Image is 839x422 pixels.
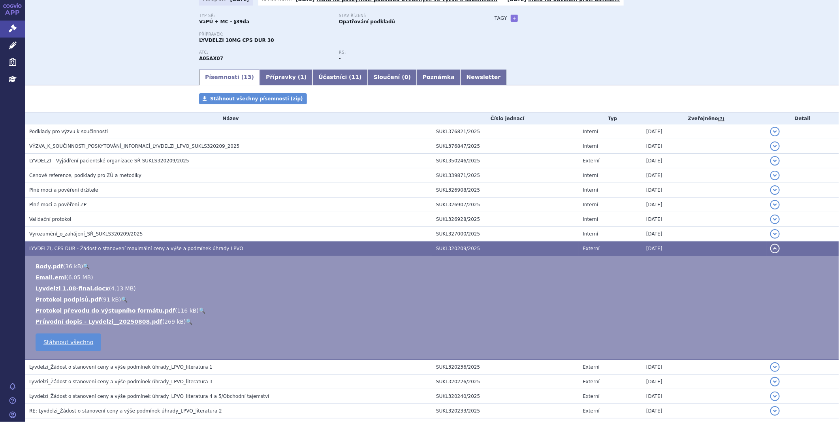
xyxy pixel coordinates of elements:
[583,217,598,222] span: Interní
[432,360,579,375] td: SUKL320236/2025
[29,173,141,178] span: Cenové reference, podklady pro ZÚ a metodiky
[432,139,579,154] td: SUKL376847/2025
[642,375,766,389] td: [DATE]
[36,274,66,281] a: Email.eml
[164,318,184,325] span: 269 kB
[770,215,780,224] button: detail
[432,404,579,418] td: SUKL320233/2025
[642,154,766,168] td: [DATE]
[642,241,766,256] td: [DATE]
[583,158,600,164] span: Externí
[36,262,831,270] li: ( )
[432,227,579,241] td: SUKL327000/2025
[339,19,395,24] strong: Opatřování podkladů
[642,212,766,227] td: [DATE]
[770,406,780,416] button: detail
[68,274,91,281] span: 6.05 MB
[432,389,579,404] td: SUKL320240/2025
[199,70,260,85] a: Písemnosti (13)
[36,318,831,326] li: ( )
[29,202,87,207] span: Plné moci a pověření ZP
[642,389,766,404] td: [DATE]
[583,231,598,237] span: Interní
[29,187,98,193] span: Plné moci a pověření držitele
[352,74,359,80] span: 11
[260,70,312,85] a: Přípravky (1)
[404,74,408,80] span: 0
[199,13,331,18] p: Typ SŘ:
[29,129,108,134] span: Podklady pro výzvu k součinnosti
[770,171,780,180] button: detail
[103,296,119,303] span: 91 kB
[36,333,101,351] a: Stáhnout všechno
[417,70,461,85] a: Poznámka
[339,13,471,18] p: Stav řízení:
[642,183,766,198] td: [DATE]
[111,285,134,292] span: 4.13 MB
[642,404,766,418] td: [DATE]
[36,296,831,303] li: ( )
[583,246,600,251] span: Externí
[583,379,600,384] span: Externí
[583,173,598,178] span: Interní
[29,217,71,222] span: Validační protokol
[642,168,766,183] td: [DATE]
[432,168,579,183] td: SUKL339871/2025
[29,158,189,164] span: LYVDELZI - Vyjádření pacientské organizace SŘ SUKLS320209/2025
[199,307,205,314] a: 🔍
[36,307,175,314] a: Protokol převodu do výstupního formátu.pdf
[770,229,780,239] button: detail
[199,19,249,24] strong: VaPÚ + MC - §39da
[432,154,579,168] td: SUKL350246/2025
[29,394,269,399] span: Lyvdelzi_Žádost o stanovení ceny a výše podmínek úhrady_LPVO_literatura 4 a 5/Obchodní tajemství
[583,408,600,414] span: Externí
[36,273,831,281] li: ( )
[25,113,432,124] th: Název
[312,70,367,85] a: Účastníci (11)
[432,113,579,124] th: Číslo jednací
[432,198,579,212] td: SUKL326907/2025
[29,143,239,149] span: VÝZVA_K_SOUČINNOSTI_POSKYTOVÁNÍ_INFORMACÍ_LYVDELZI_LPVO_SUKLS320209_2025
[770,377,780,386] button: detail
[770,127,780,136] button: detail
[65,263,81,269] span: 36 kB
[583,143,598,149] span: Interní
[36,307,831,315] li: ( )
[83,263,90,269] a: 🔍
[29,364,213,370] span: Lyvdelzi_Žádost o stanovení ceny a výše podmínek úhrady_LPVO_literatura 1
[583,202,598,207] span: Interní
[495,13,507,23] h3: Tagy
[770,392,780,401] button: detail
[642,113,766,124] th: Zveřejněno
[36,284,831,292] li: ( )
[199,93,307,104] a: Stáhnout všechny písemnosti (zip)
[461,70,507,85] a: Newsletter
[770,156,780,166] button: detail
[199,50,331,55] p: ATC:
[583,129,598,134] span: Interní
[583,394,600,399] span: Externí
[36,296,101,303] a: Protokol podpisů.pdf
[770,244,780,253] button: detail
[186,318,193,325] a: 🔍
[36,318,162,325] a: Průvodní dopis - Lyvdelzi__20250808.pdf
[770,141,780,151] button: detail
[368,70,417,85] a: Sloučení (0)
[770,185,780,195] button: detail
[300,74,304,80] span: 1
[244,74,251,80] span: 13
[432,375,579,389] td: SUKL320226/2025
[583,364,600,370] span: Externí
[29,231,143,237] span: Vyrozumění_o_zahájení_SŘ_SUKLS320209/2025
[339,56,341,61] strong: -
[199,56,223,61] strong: SELADELPAR
[766,113,839,124] th: Detail
[642,139,766,154] td: [DATE]
[36,285,109,292] a: Lyvdelzi 1.08-final.docx
[121,296,128,303] a: 🔍
[432,212,579,227] td: SUKL326928/2025
[642,198,766,212] td: [DATE]
[29,246,243,251] span: LYVDELZI, CPS DUR - Žádost o stanovení maximální ceny a výše a podmínek úhrady LPVO
[177,307,197,314] span: 116 kB
[642,124,766,139] td: [DATE]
